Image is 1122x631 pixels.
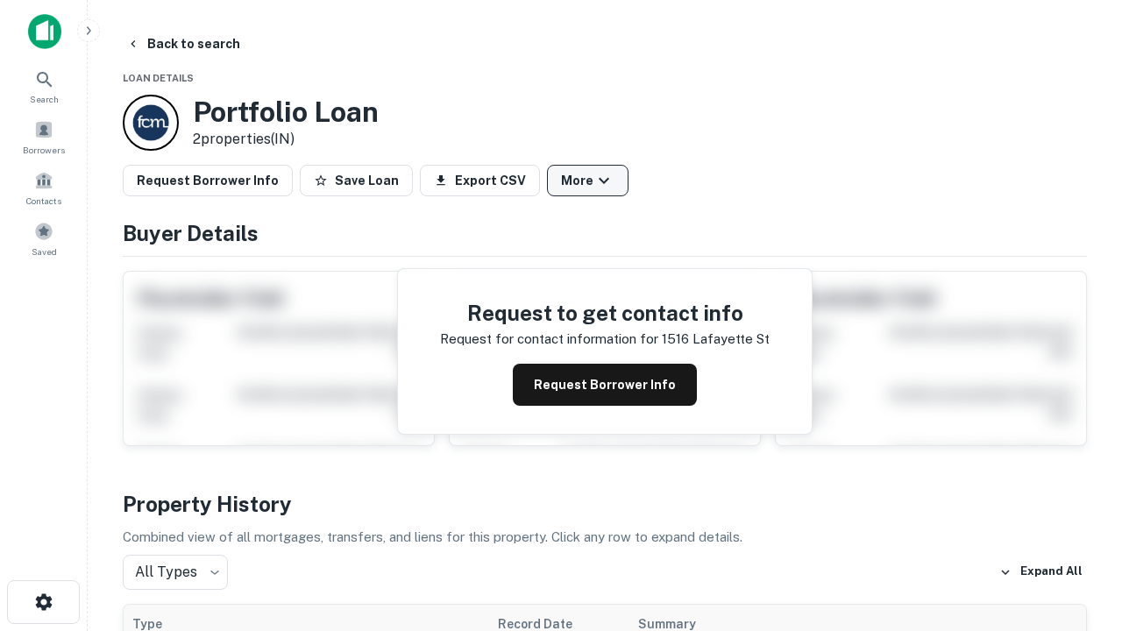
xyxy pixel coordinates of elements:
a: Contacts [5,164,82,211]
img: capitalize-icon.png [28,14,61,49]
button: More [547,165,628,196]
a: Borrowers [5,113,82,160]
iframe: Chat Widget [1034,491,1122,575]
button: Expand All [995,559,1087,585]
h3: Portfolio Loan [193,96,379,129]
h4: Property History [123,488,1087,520]
p: 2 properties (IN) [193,129,379,150]
span: Borrowers [23,143,65,157]
button: Export CSV [420,165,540,196]
h4: Request to get contact info [440,297,770,329]
span: Loan Details [123,73,194,83]
span: Search [30,92,59,106]
button: Back to search [119,28,247,60]
button: Save Loan [300,165,413,196]
button: Request Borrower Info [123,165,293,196]
span: Saved [32,245,57,259]
div: All Types [123,555,228,590]
button: Request Borrower Info [513,364,697,406]
span: Contacts [26,194,61,208]
a: Search [5,62,82,110]
p: Combined view of all mortgages, transfers, and liens for this property. Click any row to expand d... [123,527,1087,548]
a: Saved [5,215,82,262]
p: 1516 lafayette st [662,329,770,350]
h4: Buyer Details [123,217,1087,249]
p: Request for contact information for [440,329,658,350]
